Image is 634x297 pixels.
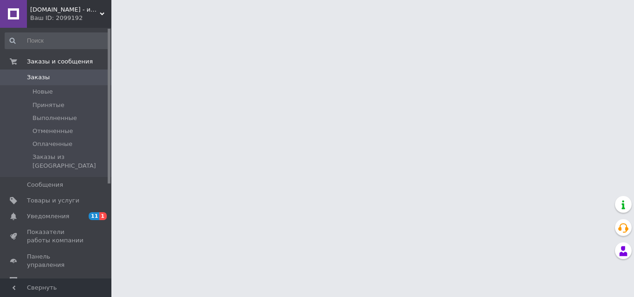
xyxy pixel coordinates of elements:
input: Поиск [5,32,110,49]
span: Выполненные [32,114,77,122]
div: Ваш ID: 2099192 [30,14,111,22]
span: Принятые [32,101,65,109]
span: Persona.net.ua - интернет магазин электроники и аксессуаров [30,6,100,14]
span: Заказы [27,73,50,82]
span: 1 [99,212,107,220]
span: Сообщения [27,181,63,189]
span: Оплаченные [32,140,72,148]
span: Панель управления [27,253,86,269]
span: Отзывы [27,277,52,285]
span: 11 [89,212,99,220]
span: Заказы из [GEOGRAPHIC_DATA] [32,153,109,170]
span: Уведомления [27,212,69,221]
span: Заказы и сообщения [27,57,93,66]
span: Показатели работы компании [27,228,86,245]
span: Новые [32,88,53,96]
span: Отмененные [32,127,73,135]
span: Товары и услуги [27,196,79,205]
